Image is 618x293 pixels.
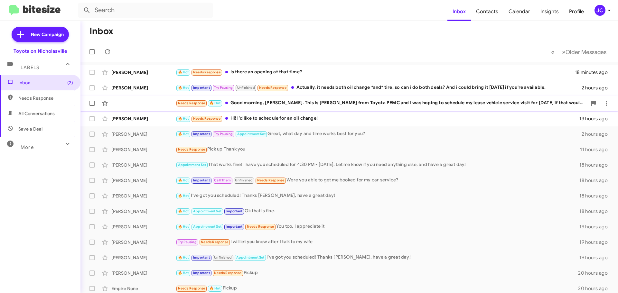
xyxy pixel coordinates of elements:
[193,255,210,260] span: Important
[178,116,189,121] span: 🔥 Hot
[578,270,613,276] div: 20 hours ago
[178,255,189,260] span: 🔥 Hot
[176,115,579,122] div: Hi! I'd like to schedule for an oil change!
[176,254,579,261] div: I've got you scheduled! Thanks [PERSON_NAME], have a great day!
[579,224,613,230] div: 19 hours ago
[178,178,189,182] span: 🔥 Hot
[193,224,221,229] span: Appointment Set
[226,209,242,213] span: Important
[558,45,610,59] button: Next
[257,178,285,182] span: Needs Response
[579,193,613,199] div: 18 hours ago
[18,95,73,101] span: Needs Response
[176,285,578,292] div: Pickup
[178,132,189,136] span: 🔥 Hot
[178,240,197,244] span: Try Pausing
[579,115,613,122] div: 13 hours ago
[111,254,176,261] div: [PERSON_NAME]
[236,255,265,260] span: Appointment Set
[582,85,613,91] div: 2 hours ago
[566,49,606,56] span: Older Messages
[67,79,73,86] span: (2)
[176,269,578,277] div: Pickup
[210,101,220,105] span: 🔥 Hot
[214,271,241,275] span: Needs Response
[111,146,176,153] div: [PERSON_NAME]
[111,224,176,230] div: [PERSON_NAME]
[201,240,228,244] span: Needs Response
[547,45,558,59] button: Previous
[176,223,579,230] div: You too, I appreciate it
[21,65,39,70] span: Labels
[176,130,582,138] div: Great, what day and time works best for you?
[575,69,613,76] div: 18 minutes ago
[193,271,210,275] span: Important
[210,286,220,290] span: 🔥 Hot
[178,86,189,90] span: 🔥 Hot
[214,132,233,136] span: Try Pausing
[193,116,220,121] span: Needs Response
[579,162,613,168] div: 18 hours ago
[178,194,189,198] span: 🔥 Hot
[214,86,233,90] span: Try Pausing
[214,255,232,260] span: Unfinished
[237,86,255,90] span: Unfinished
[176,238,579,246] div: I will let you know after I talk to my wife
[579,254,613,261] div: 19 hours ago
[111,115,176,122] div: [PERSON_NAME]
[18,110,55,117] span: All Conversations
[193,209,221,213] span: Appointment Set
[89,26,113,36] h1: Inbox
[78,3,213,18] input: Search
[12,27,69,42] a: New Campaign
[176,84,582,91] div: Actually, it needs both oil change *and* tire, so can i do both deals? And i could bring it [DATE...
[503,2,535,21] a: Calendar
[111,131,176,137] div: [PERSON_NAME]
[447,2,471,21] a: Inbox
[178,101,205,105] span: Needs Response
[214,178,231,182] span: Call Them
[562,48,566,56] span: »
[580,146,613,153] div: 11 hours ago
[111,193,176,199] div: [PERSON_NAME]
[193,86,210,90] span: Important
[595,5,605,16] div: JC
[111,69,176,76] div: [PERSON_NAME]
[176,207,579,215] div: Ok that is fine.
[178,286,205,290] span: Needs Response
[589,5,611,16] button: JC
[111,208,176,215] div: [PERSON_NAME]
[247,224,274,229] span: Needs Response
[176,146,580,153] div: Pick up Thank you
[582,131,613,137] div: 2 hours ago
[579,239,613,245] div: 19 hours ago
[111,239,176,245] div: [PERSON_NAME]
[579,208,613,215] div: 18 hours ago
[259,86,286,90] span: Needs Response
[176,69,575,76] div: Is there an opening at that time?
[21,144,34,150] span: More
[111,285,176,292] div: Empire None
[535,2,564,21] a: Insights
[178,147,205,151] span: Needs Response
[178,271,189,275] span: 🔥 Hot
[111,85,176,91] div: [PERSON_NAME]
[237,132,266,136] span: Appointment Set
[551,48,555,56] span: «
[176,99,587,107] div: Good morning, [PERSON_NAME]. This is [PERSON_NAME] from Toyota PEMC and I was hoping to schedule ...
[176,192,579,199] div: I've got you scheduled! Thanks [PERSON_NAME], have a great day!
[578,285,613,292] div: 20 hours ago
[564,2,589,21] a: Profile
[178,163,206,167] span: Appointment Set
[176,177,579,184] div: Were you able to get me booked for my car service?
[111,177,176,184] div: [PERSON_NAME]
[471,2,503,21] a: Contacts
[193,132,210,136] span: Important
[178,209,189,213] span: 🔥 Hot
[31,31,64,38] span: New Campaign
[14,48,67,54] div: Toyota on Nicholasville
